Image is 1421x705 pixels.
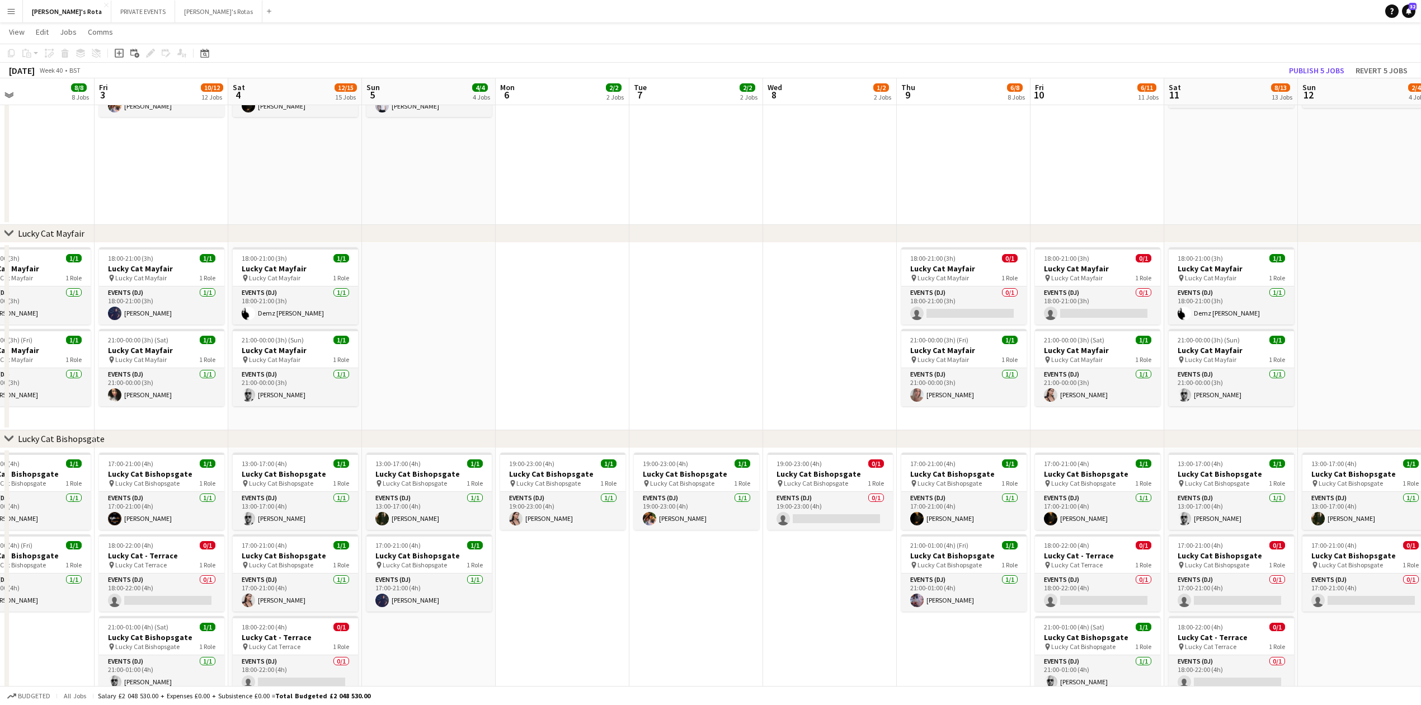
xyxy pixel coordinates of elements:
[31,25,53,39] a: Edit
[88,27,113,37] span: Comms
[62,692,88,700] span: All jobs
[9,65,35,76] div: [DATE]
[55,25,81,39] a: Jobs
[275,692,370,700] span: Total Budgeted £2 048 530.00
[36,27,49,37] span: Edit
[98,692,370,700] div: Salary £2 048 530.00 + Expenses £0.00 + Subsistence £0.00 =
[1284,63,1349,78] button: Publish 5 jobs
[60,27,77,37] span: Jobs
[37,66,65,74] span: Week 40
[4,25,29,39] a: View
[1409,3,1417,10] span: 32
[1402,4,1415,18] a: 32
[18,228,84,239] div: Lucky Cat Mayfair
[175,1,262,22] button: [PERSON_NAME]'s Rotas
[18,433,105,444] div: Lucky Cat Bishopsgate
[1351,63,1412,78] button: Revert 5 jobs
[9,27,25,37] span: View
[111,1,175,22] button: PRIVATE EVENTS
[23,1,111,22] button: [PERSON_NAME]'s Rota
[69,66,81,74] div: BST
[18,692,50,700] span: Budgeted
[6,690,52,702] button: Budgeted
[83,25,117,39] a: Comms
